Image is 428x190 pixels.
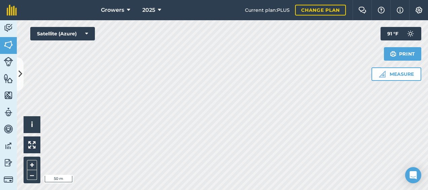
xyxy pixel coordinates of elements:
button: – [27,170,37,180]
img: svg+xml;base64,PD94bWwgdmVyc2lvbj0iMS4wIiBlbmNvZGluZz0idXRmLTgiPz4KPCEtLSBHZW5lcmF0b3I6IEFkb2JlIE... [4,23,13,33]
button: + [27,160,37,170]
span: i [31,120,33,129]
img: Four arrows, one pointing top left, one top right, one bottom right and the last bottom left [28,141,36,149]
img: fieldmargin Logo [7,5,17,15]
img: svg+xml;base64,PD94bWwgdmVyc2lvbj0iMS4wIiBlbmNvZGluZz0idXRmLTgiPz4KPCEtLSBHZW5lcmF0b3I6IEFkb2JlIE... [4,107,13,117]
img: Ruler icon [379,71,386,77]
img: A question mark icon [377,7,385,13]
button: i [24,116,40,133]
span: Current plan : PLUS [245,6,290,14]
img: svg+xml;base64,PD94bWwgdmVyc2lvbj0iMS4wIiBlbmNvZGluZz0idXRmLTgiPz4KPCEtLSBHZW5lcmF0b3I6IEFkb2JlIE... [4,175,13,184]
img: A cog icon [415,7,423,13]
img: svg+xml;base64,PHN2ZyB4bWxucz0iaHR0cDovL3d3dy53My5vcmcvMjAwMC9zdmciIHdpZHRoPSIxOSIgaGVpZ2h0PSIyNC... [390,50,396,58]
button: Satellite (Azure) [30,27,95,40]
img: svg+xml;base64,PD94bWwgdmVyc2lvbj0iMS4wIiBlbmNvZGluZz0idXRmLTgiPz4KPCEtLSBHZW5lcmF0b3I6IEFkb2JlIE... [4,57,13,66]
img: Two speech bubbles overlapping with the left bubble in the forefront [358,7,366,13]
img: svg+xml;base64,PD94bWwgdmVyc2lvbj0iMS4wIiBlbmNvZGluZz0idXRmLTgiPz4KPCEtLSBHZW5lcmF0b3I6IEFkb2JlIE... [4,124,13,134]
span: Growers [101,6,124,14]
span: 2025 [142,6,155,14]
div: Open Intercom Messenger [405,167,421,183]
a: Change plan [295,5,346,15]
img: svg+xml;base64,PHN2ZyB4bWxucz0iaHR0cDovL3d3dy53My5vcmcvMjAwMC9zdmciIHdpZHRoPSI1NiIgaGVpZ2h0PSI2MC... [4,40,13,50]
span: 91 ° F [387,27,398,40]
img: svg+xml;base64,PHN2ZyB4bWxucz0iaHR0cDovL3d3dy53My5vcmcvMjAwMC9zdmciIHdpZHRoPSI1NiIgaGVpZ2h0PSI2MC... [4,73,13,84]
img: svg+xml;base64,PD94bWwgdmVyc2lvbj0iMS4wIiBlbmNvZGluZz0idXRmLTgiPz4KPCEtLSBHZW5lcmF0b3I6IEFkb2JlIE... [4,141,13,151]
img: svg+xml;base64,PHN2ZyB4bWxucz0iaHR0cDovL3d3dy53My5vcmcvMjAwMC9zdmciIHdpZHRoPSIxNyIgaGVpZ2h0PSIxNy... [397,6,403,14]
button: Print [384,47,422,61]
img: svg+xml;base64,PD94bWwgdmVyc2lvbj0iMS4wIiBlbmNvZGluZz0idXRmLTgiPz4KPCEtLSBHZW5lcmF0b3I6IEFkb2JlIE... [4,158,13,168]
button: 91 °F [381,27,421,40]
button: Measure [371,67,421,81]
img: svg+xml;base64,PD94bWwgdmVyc2lvbj0iMS4wIiBlbmNvZGluZz0idXRmLTgiPz4KPCEtLSBHZW5lcmF0b3I6IEFkb2JlIE... [404,27,417,40]
img: svg+xml;base64,PHN2ZyB4bWxucz0iaHR0cDovL3d3dy53My5vcmcvMjAwMC9zdmciIHdpZHRoPSI1NiIgaGVpZ2h0PSI2MC... [4,90,13,100]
